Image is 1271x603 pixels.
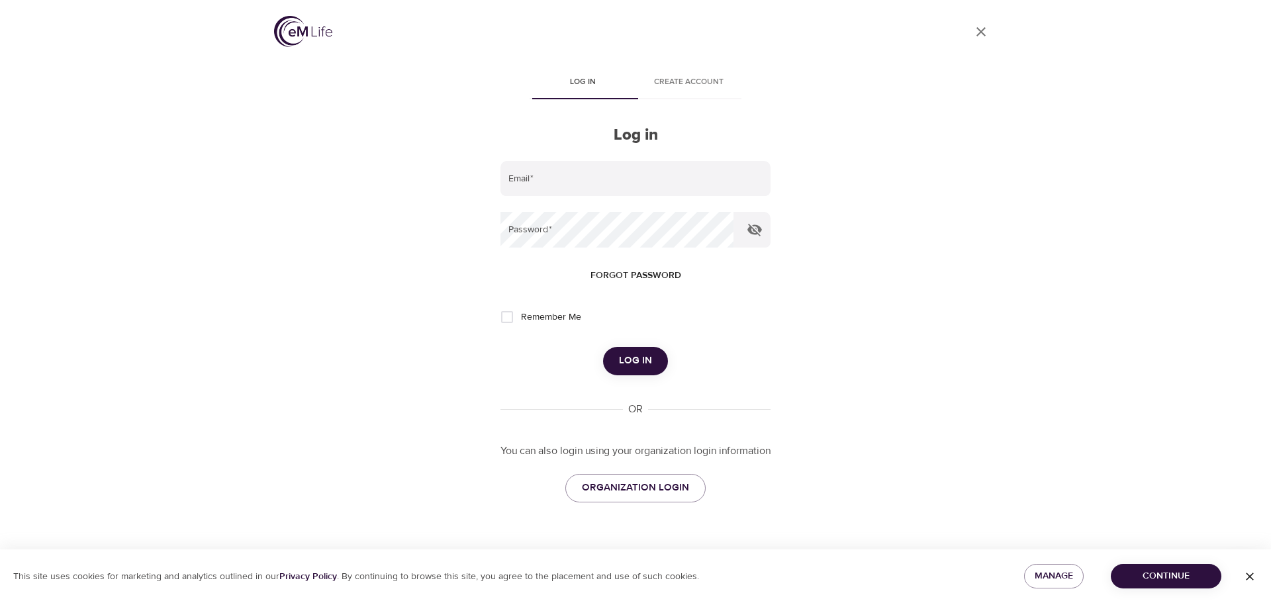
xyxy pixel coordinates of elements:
[1111,564,1221,588] button: Continue
[590,267,681,284] span: Forgot password
[965,16,997,48] a: close
[538,75,628,89] span: Log in
[623,402,648,417] div: OR
[500,126,771,145] h2: Log in
[1121,568,1211,584] span: Continue
[521,310,581,324] span: Remember Me
[582,479,689,496] span: ORGANIZATION LOGIN
[279,571,337,582] a: Privacy Policy
[619,352,652,369] span: Log in
[603,347,668,375] button: Log in
[643,75,733,89] span: Create account
[1024,564,1084,588] button: Manage
[1035,568,1073,584] span: Manage
[500,68,771,99] div: disabled tabs example
[565,474,706,502] a: ORGANIZATION LOGIN
[274,16,332,47] img: logo
[500,443,771,459] p: You can also login using your organization login information
[585,263,686,288] button: Forgot password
